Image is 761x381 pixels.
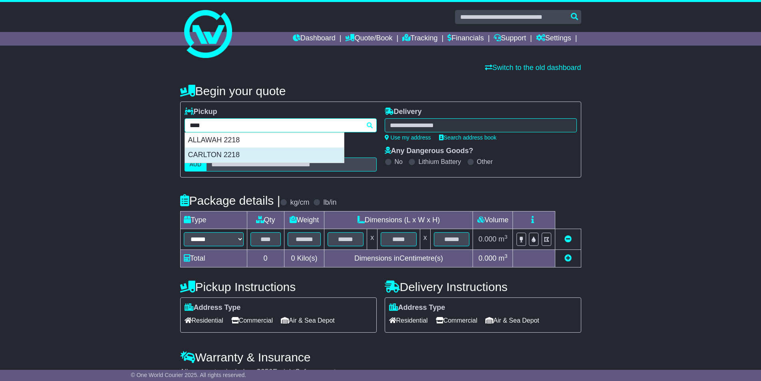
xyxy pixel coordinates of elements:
[436,314,477,327] span: Commercial
[131,372,246,378] span: © One World Courier 2025. All rights reserved.
[185,108,217,116] label: Pickup
[367,229,378,250] td: x
[290,198,309,207] label: kg/cm
[291,254,295,262] span: 0
[180,211,247,229] td: Type
[477,158,493,166] label: Other
[185,303,241,312] label: Address Type
[180,194,280,207] h4: Package details |
[389,303,445,312] label: Address Type
[447,32,484,46] a: Financials
[418,158,461,166] label: Lithium Battery
[185,118,377,132] typeahead: Please provide city
[536,32,571,46] a: Settings
[485,314,539,327] span: Air & Sea Depot
[180,368,581,377] div: All our quotes include a $ FreightSafe warranty.
[180,351,581,364] h4: Warranty & Insurance
[180,280,377,293] h4: Pickup Instructions
[231,314,273,327] span: Commercial
[564,235,572,243] a: Remove this item
[284,250,324,267] td: Kilo(s)
[564,254,572,262] a: Add new item
[281,314,335,327] span: Air & Sea Depot
[185,158,207,172] label: AUD
[479,254,497,262] span: 0.000
[485,64,581,72] a: Switch to the old dashboard
[499,235,508,243] span: m
[247,250,284,267] td: 0
[439,134,497,141] a: Search address book
[402,32,437,46] a: Tracking
[494,32,526,46] a: Support
[479,235,497,243] span: 0.000
[505,234,508,240] sup: 3
[293,32,336,46] a: Dashboard
[385,108,422,116] label: Delivery
[261,368,273,376] span: 250
[284,211,324,229] td: Weight
[185,314,223,327] span: Residential
[473,211,513,229] td: Volume
[180,84,581,98] h4: Begin your quote
[385,280,581,293] h4: Delivery Instructions
[385,147,473,156] label: Any Dangerous Goods?
[505,253,508,259] sup: 3
[395,158,403,166] label: No
[180,250,247,267] td: Total
[345,32,392,46] a: Quote/Book
[324,211,473,229] td: Dimensions (L x W x H)
[420,229,430,250] td: x
[389,314,428,327] span: Residential
[323,198,336,207] label: lb/in
[499,254,508,262] span: m
[247,211,284,229] td: Qty
[185,148,344,163] div: CARLTON 2218
[185,133,344,148] div: ALLAWAH 2218
[324,250,473,267] td: Dimensions in Centimetre(s)
[385,134,431,141] a: Use my address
